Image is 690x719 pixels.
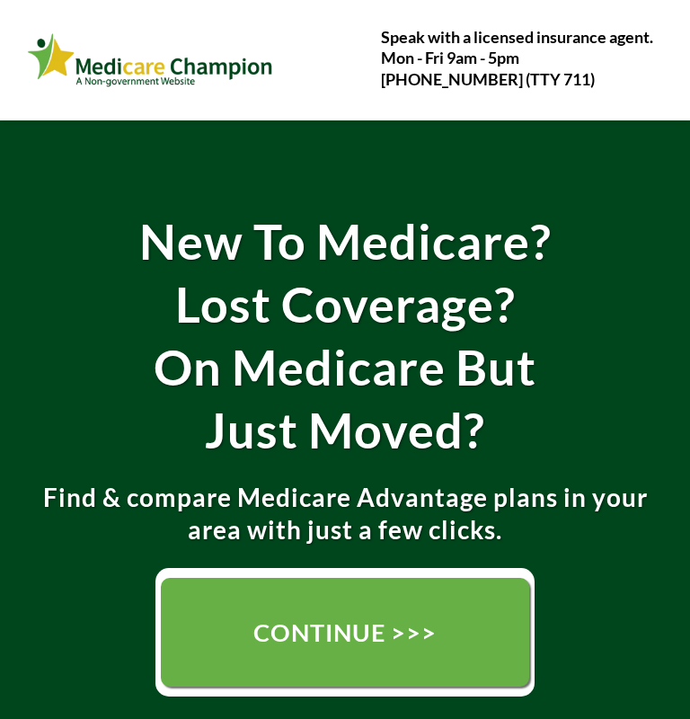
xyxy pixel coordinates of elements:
[27,30,274,91] img: Webinar
[154,338,536,396] strong: On Medicare But
[205,401,485,459] strong: Just Moved?
[175,275,516,333] strong: Lost Coverage?
[43,482,648,545] strong: Find & compare Medicare Advantage plans in your area with just a few clicks.
[381,27,653,67] strong: Speak with a licensed insurance agent. Mon - Fri 9am - 5pm
[381,69,595,89] strong: [PHONE_NUMBER] (TTY 711)
[161,578,530,687] a: CONTINUE >>>
[139,212,552,271] strong: New To Medicare?
[253,617,437,647] span: CONTINUE >>>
